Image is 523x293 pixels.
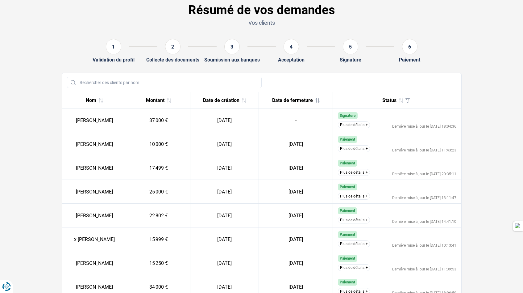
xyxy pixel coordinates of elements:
[127,227,190,251] td: 15 999 €
[392,172,456,176] div: Dernière mise à jour le [DATE] 20:35:11
[127,251,190,275] td: 15 250 €
[62,227,127,251] td: x [PERSON_NAME]
[259,227,333,251] td: [DATE]
[259,180,333,204] td: [DATE]
[127,108,190,132] td: 37 000 €
[190,132,259,156] td: [DATE]
[62,251,127,275] td: [PERSON_NAME]
[392,125,456,128] div: Dernière mise à jour le [DATE] 18:04:36
[392,220,456,223] div: Dernière mise à jour le [DATE] 14:41:10
[343,39,358,54] div: 5
[338,193,370,200] button: Plus de détails
[190,204,259,227] td: [DATE]
[392,267,456,271] div: Dernière mise à jour le [DATE] 11:39:53
[190,156,259,180] td: [DATE]
[127,132,190,156] td: 10 000 €
[86,97,96,103] span: Nom
[399,57,420,63] div: Paiement
[224,39,240,54] div: 3
[259,251,333,275] td: [DATE]
[284,39,299,54] div: 4
[127,156,190,180] td: 17 499 €
[106,39,121,54] div: 1
[340,280,355,284] span: Paiement
[165,39,181,54] div: 2
[338,264,370,271] button: Plus de détails
[62,3,462,18] h1: Résumé de vos demandes
[382,97,396,103] span: Status
[340,161,355,165] span: Paiement
[338,217,370,223] button: Plus de détails
[62,180,127,204] td: [PERSON_NAME]
[146,57,199,63] div: Collecte des documents
[259,132,333,156] td: [DATE]
[392,148,456,152] div: Dernière mise à jour le [DATE] 11:43:23
[259,156,333,180] td: [DATE]
[340,232,355,237] span: Paiement
[392,196,456,200] div: Dernière mise à jour le [DATE] 13:11:47
[340,57,361,63] div: Signature
[190,227,259,251] td: [DATE]
[62,204,127,227] td: [PERSON_NAME]
[190,108,259,132] td: [DATE]
[127,180,190,204] td: 25 000 €
[338,240,370,247] button: Plus de détails
[259,108,333,132] td: -
[402,39,417,54] div: 6
[338,145,370,152] button: Plus de détails
[204,57,260,63] div: Soumission aux banques
[146,97,164,103] span: Montant
[67,77,262,88] input: Rechercher des clients par nom
[392,244,456,247] div: Dernière mise à jour le [DATE] 10:13:41
[272,97,313,103] span: Date de fermeture
[340,256,355,261] span: Paiement
[62,108,127,132] td: [PERSON_NAME]
[340,185,355,189] span: Paiement
[62,19,462,27] p: Vos clients
[62,132,127,156] td: [PERSON_NAME]
[203,97,239,103] span: Date de création
[340,113,355,118] span: Signature
[93,57,135,63] div: Validation du profil
[340,209,355,213] span: Paiement
[278,57,305,63] div: Acceptation
[190,180,259,204] td: [DATE]
[127,204,190,227] td: 22 802 €
[338,169,370,176] button: Plus de détails
[190,251,259,275] td: [DATE]
[259,204,333,227] td: [DATE]
[338,121,370,128] button: Plus de détails
[340,137,355,142] span: Paiement
[62,156,127,180] td: [PERSON_NAME]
